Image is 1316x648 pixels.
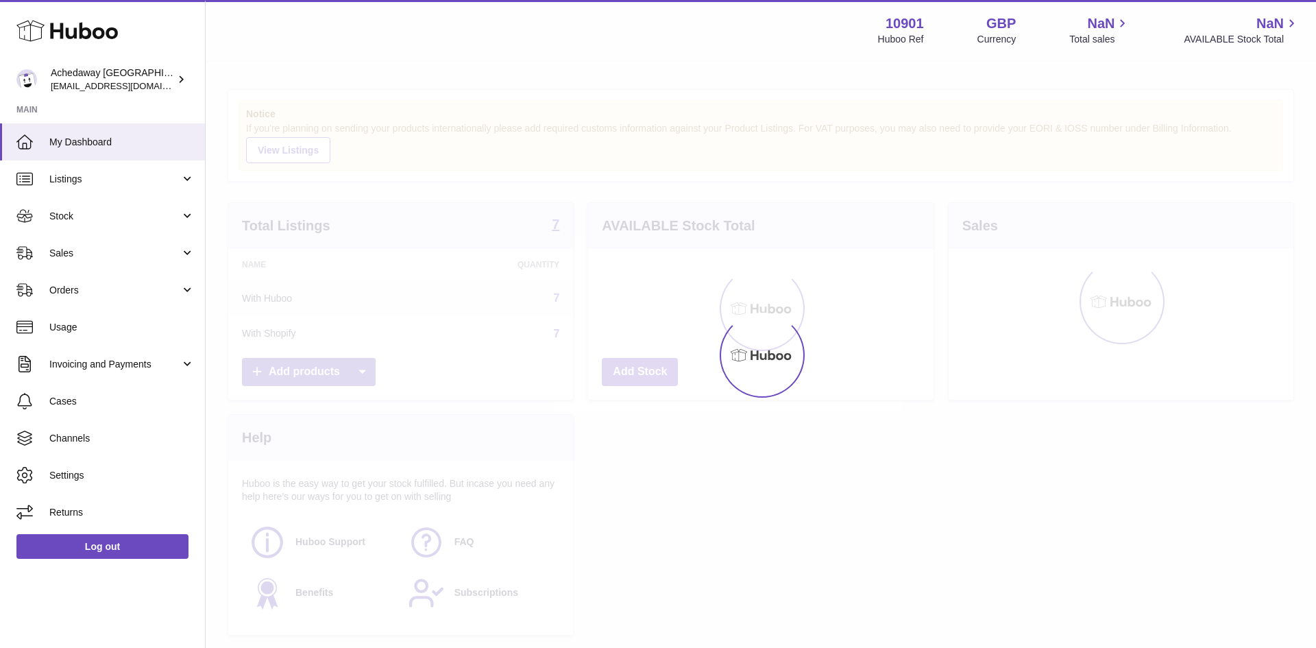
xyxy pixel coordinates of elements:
span: Returns [49,506,195,519]
div: Currency [977,33,1016,46]
span: Sales [49,247,180,260]
img: admin@newpb.co.uk [16,69,37,90]
strong: GBP [986,14,1016,33]
span: NaN [1087,14,1114,33]
a: Log out [16,534,188,559]
span: Settings [49,469,195,482]
span: Cases [49,395,195,408]
span: AVAILABLE Stock Total [1184,33,1300,46]
span: [EMAIL_ADDRESS][DOMAIN_NAME] [51,80,202,91]
div: Achedaway [GEOGRAPHIC_DATA] [51,67,174,93]
span: NaN [1256,14,1284,33]
span: Stock [49,210,180,223]
span: Usage [49,321,195,334]
strong: 10901 [886,14,924,33]
div: Huboo Ref [878,33,924,46]
a: NaN Total sales [1069,14,1130,46]
a: NaN AVAILABLE Stock Total [1184,14,1300,46]
span: Channels [49,432,195,445]
span: My Dashboard [49,136,195,149]
span: Orders [49,284,180,297]
span: Listings [49,173,180,186]
span: Total sales [1069,33,1130,46]
span: Invoicing and Payments [49,358,180,371]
